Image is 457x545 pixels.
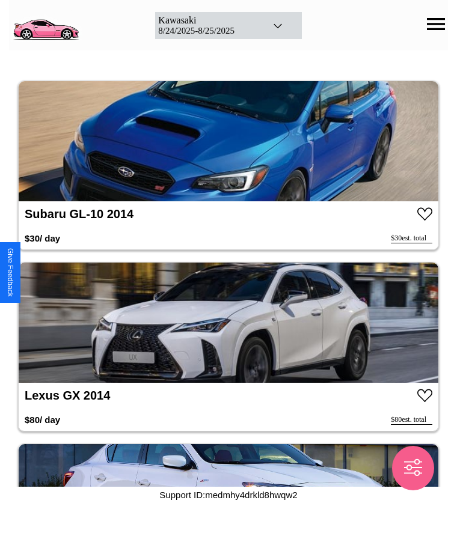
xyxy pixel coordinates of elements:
a: Subaru GL-10 2014 [25,207,133,221]
a: Lexus GX 2014 [25,389,110,402]
div: $ 30 est. total [391,234,432,243]
div: $ 80 est. total [391,415,432,425]
div: Give Feedback [6,248,14,297]
h3: $ 30 / day [25,227,60,249]
p: Support ID: medmhy4drkld8hwqw2 [159,487,297,503]
div: Kawasaki [158,15,256,26]
div: 8 / 24 / 2025 - 8 / 25 / 2025 [158,26,256,36]
h3: $ 80 / day [25,409,60,431]
img: logo [9,6,82,42]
